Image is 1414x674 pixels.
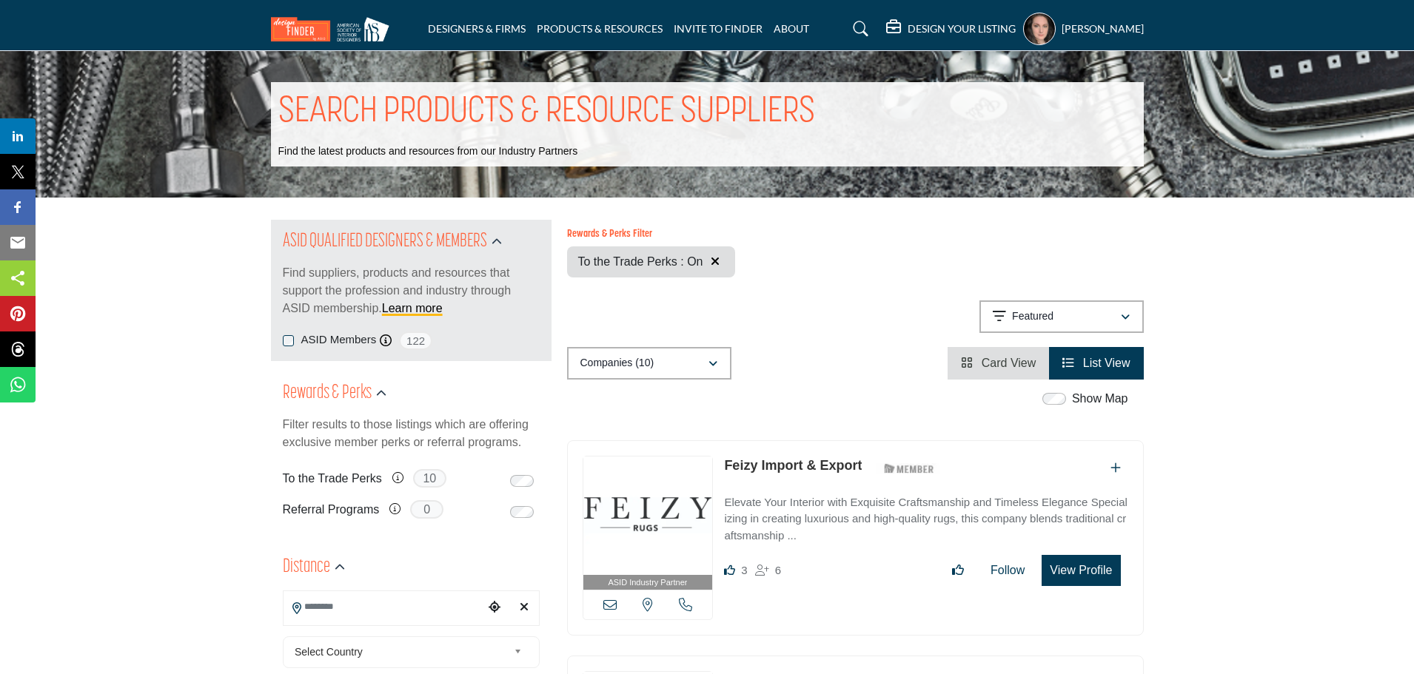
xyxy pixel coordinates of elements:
span: 10 [413,469,446,488]
button: Like listing [942,556,974,585]
label: Show Map [1072,390,1128,408]
h2: Distance [283,554,330,581]
a: Learn more [382,302,443,314]
a: Elevate Your Interior with Exquisite Craftsmanship and Timeless Elegance Specializing in creating... [724,485,1127,545]
button: Follow [981,556,1034,585]
i: Likes [724,565,735,576]
label: ASID Members [301,331,377,348]
h5: DESIGN YOUR LISTING [908,22,1016,36]
li: Card View [948,347,1049,380]
img: ASID Members Badge Icon [876,459,942,478]
p: Feizy Import & Export [724,456,862,476]
a: Feizy Import & Export [724,458,862,473]
div: Followers [755,562,781,579]
p: Find suppliers, products and resources that support the profession and industry through ASID memb... [283,264,540,317]
a: INVITE TO FINDER [674,22,763,35]
span: To the Trade Perks : On [578,255,703,268]
a: View List [1062,357,1130,369]
div: Clear search location [513,592,535,624]
p: Filter results to those listings which are offering exclusive member perks or referral programs. [283,416,540,451]
span: 3 [741,564,747,576]
a: Search [839,17,878,41]
span: List View [1083,357,1130,369]
input: Switch to Referral Programs [510,506,534,518]
input: Switch to To the Trade Perks [510,475,534,487]
img: Feizy Import & Export [583,456,713,575]
a: DESIGNERS & FIRMS [428,22,526,35]
img: Site Logo [271,17,397,41]
a: Add To List [1110,462,1121,474]
input: ASID Members checkbox [283,335,294,346]
p: Elevate Your Interior with Exquisite Craftsmanship and Timeless Elegance Specializing in creating... [724,494,1127,545]
li: List View [1049,347,1143,380]
a: ASID Industry Partner [583,456,713,590]
span: 122 [399,331,432,350]
h6: Rewards & Perks Filter [567,229,735,241]
a: PRODUCTS & RESOURCES [537,22,663,35]
button: Companies (10) [567,347,731,380]
div: DESIGN YOUR LISTING [886,20,1016,38]
a: View Card [961,357,1036,369]
span: 6 [775,564,781,576]
p: Featured [1012,309,1053,324]
button: Featured [979,300,1144,333]
p: Companies (10) [580,356,654,371]
h2: ASID QUALIFIED DESIGNERS & MEMBERS [283,229,487,255]
span: ASID Industry Partner [608,576,687,589]
span: Card View [982,357,1036,369]
label: Referral Programs [283,496,380,522]
button: Show hide supplier dropdown [1023,13,1056,45]
div: Choose your current location [483,592,506,624]
span: Select Country [295,643,508,661]
h2: Rewards & Perks [283,380,372,407]
h5: [PERSON_NAME] [1062,21,1144,36]
a: ABOUT [774,22,809,35]
p: Find the latest products and resources from our Industry Partners [278,144,578,159]
span: 0 [410,500,443,519]
label: To the Trade Perks [283,465,382,491]
button: View Profile [1042,555,1120,586]
input: Search Location [284,592,483,621]
h1: SEARCH PRODUCTS & RESOURCE SUPPLIERS [278,90,815,135]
